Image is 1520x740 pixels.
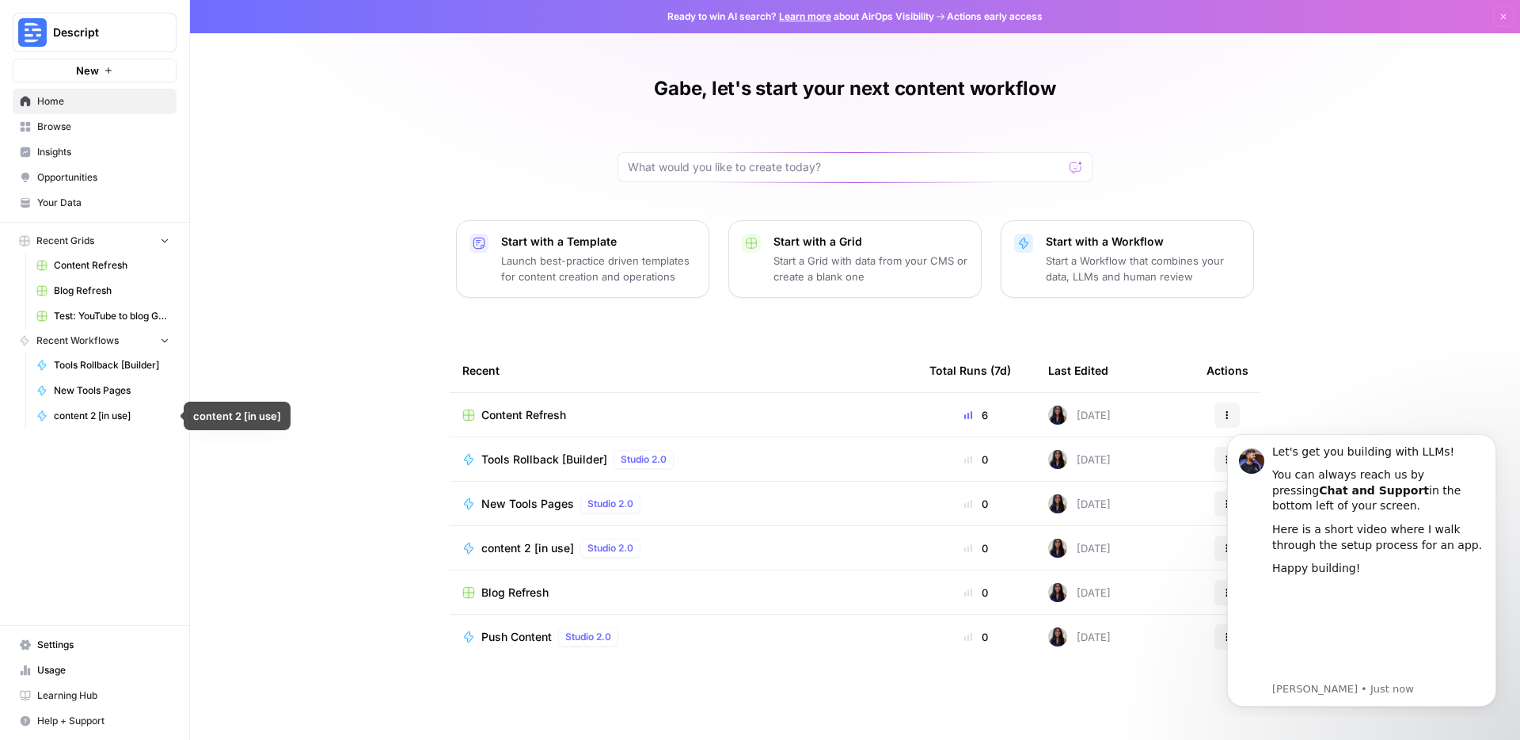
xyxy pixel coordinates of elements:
[13,683,177,708] a: Learning Hub
[29,378,177,403] a: New Tools Pages
[13,708,177,734] button: Help + Support
[947,10,1043,24] span: Actions early access
[481,452,607,467] span: Tools Rollback [Builder]
[1001,220,1254,298] button: Start with a WorkflowStart a Workflow that combines your data, LLMs and human review
[13,190,177,216] a: Your Data
[29,303,177,329] a: Test: YouTube to blog Grid
[54,258,169,273] span: Content Refresh
[728,220,982,298] button: Start with a GridStart a Grid with data from your CMS or create a blank one
[462,627,904,647] a: Push ContentStudio 2.0
[29,403,177,429] a: content 2 [in use]
[587,541,633,555] span: Studio 2.0
[1048,406,1111,425] div: [DATE]
[37,196,169,210] span: Your Data
[37,638,169,652] span: Settings
[1048,627,1111,647] div: [DATE]
[54,409,169,423] span: content 2 [in use]
[773,234,968,250] p: Start with a Grid
[929,407,1023,423] div: 6
[481,629,552,645] span: Push Content
[13,229,177,253] button: Recent Grids
[69,262,281,277] p: Message from Steven, sent Just now
[37,170,169,185] span: Opportunities
[29,253,177,278] a: Content Refresh
[29,353,177,378] a: Tools Rollback [Builder]
[481,407,566,423] span: Content Refresh
[1048,539,1067,558] img: rox323kbkgutb4wcij4krxobkpon
[621,452,667,467] span: Studio 2.0
[1048,349,1108,392] div: Last Edited
[36,334,119,348] span: Recent Workflows
[1048,406,1067,425] img: rox323kbkgutb4wcij4krxobkpon
[1048,539,1111,558] div: [DATE]
[13,658,177,683] a: Usage
[501,234,696,250] p: Start with a Template
[37,120,169,134] span: Browse
[481,585,549,601] span: Blog Refresh
[37,663,169,677] span: Usage
[929,496,1023,512] div: 0
[1048,450,1111,469] div: [DATE]
[54,284,169,298] span: Blog Refresh
[13,139,177,165] a: Insights
[667,10,934,24] span: Ready to win AI search? about AirOps Visibility
[462,349,904,392] div: Recent
[13,89,177,114] a: Home
[37,94,169,109] span: Home
[53,25,149,40] span: Descript
[929,629,1023,645] div: 0
[37,714,169,728] span: Help + Support
[779,10,831,22] a: Learn more
[18,18,47,47] img: Descript Logo
[456,220,709,298] button: Start with a TemplateLaunch best-practice driven templates for content creation and operations
[54,383,169,398] span: New Tools Pages
[587,497,633,511] span: Studio 2.0
[13,632,177,658] a: Settings
[69,165,281,260] iframe: youtube
[462,450,904,469] a: Tools Rollback [Builder]Studio 2.0
[654,76,1055,101] h1: Gabe, let's start your next content workflow
[462,539,904,558] a: content 2 [in use]Studio 2.0
[462,585,904,601] a: Blog Refresh
[1206,349,1248,392] div: Actions
[481,540,574,556] span: content 2 [in use]
[76,63,99,78] span: New
[1048,494,1067,513] img: rox323kbkgutb4wcij4krxobkpon
[1048,450,1067,469] img: rox323kbkgutb4wcij4krxobkpon
[13,114,177,139] a: Browse
[929,349,1011,392] div: Total Runs (7d)
[501,253,696,284] p: Launch best-practice driven templates for content creation and operations
[36,234,94,248] span: Recent Grids
[37,145,169,159] span: Insights
[54,309,169,323] span: Test: YouTube to blog Grid
[565,630,611,644] span: Studio 2.0
[462,494,904,513] a: New Tools PagesStudio 2.0
[1203,420,1520,716] iframe: Intercom notifications message
[1048,583,1111,602] div: [DATE]
[929,585,1023,601] div: 0
[29,278,177,303] a: Blog Refresh
[37,689,169,703] span: Learning Hub
[929,452,1023,467] div: 0
[13,329,177,353] button: Recent Workflows
[13,13,177,52] button: Workspace: Descript
[1048,627,1067,647] img: rox323kbkgutb4wcij4krxobkpon
[54,358,169,372] span: Tools Rollback [Builder]
[1048,494,1111,513] div: [DATE]
[13,165,177,190] a: Opportunities
[1046,253,1241,284] p: Start a Workflow that combines your data, LLMs and human review
[481,496,574,512] span: New Tools Pages
[1048,583,1067,602] img: rox323kbkgutb4wcij4krxobkpon
[773,253,968,284] p: Start a Grid with data from your CMS or create a blank one
[929,540,1023,556] div: 0
[13,59,177,82] button: New
[1046,234,1241,250] p: Start with a Workflow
